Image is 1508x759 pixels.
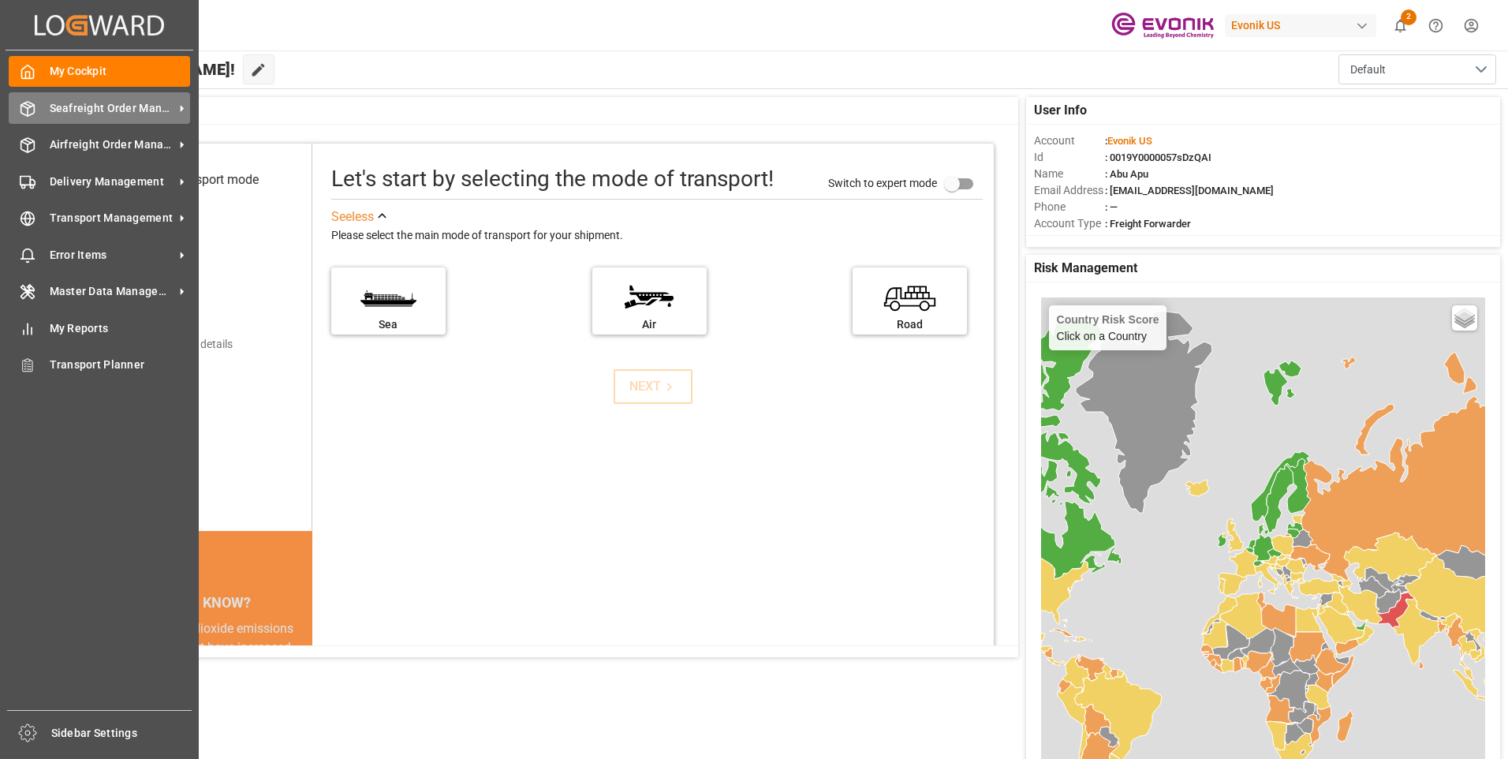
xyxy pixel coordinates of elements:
[331,226,983,245] div: Please select the main mode of transport for your shipment.
[290,619,312,714] button: next slide / item
[1225,14,1376,37] div: Evonik US
[1111,12,1214,39] img: Evonik-brand-mark-Deep-Purple-RGB.jpeg_1700498283.jpeg
[50,174,174,190] span: Delivery Management
[1034,133,1105,149] span: Account
[1057,313,1159,326] h4: Country Risk Score
[629,377,677,396] div: NEXT
[600,316,699,333] div: Air
[1225,10,1383,40] button: Evonik US
[1034,101,1087,120] span: User Info
[1105,201,1118,213] span: : —
[50,100,174,117] span: Seafreight Order Management
[1105,168,1148,180] span: : Abu Apu
[9,56,190,87] a: My Cockpit
[1418,8,1454,43] button: Help Center
[1338,54,1496,84] button: open menu
[1401,9,1417,25] span: 2
[828,176,937,189] span: Switch to expert mode
[9,350,190,380] a: Transport Planner
[51,725,192,742] span: Sidebar Settings
[1034,166,1105,182] span: Name
[50,247,174,264] span: Error Items
[1105,185,1274,196] span: : [EMAIL_ADDRESS][DOMAIN_NAME]
[1034,182,1105,199] span: Email Address
[50,357,191,373] span: Transport Planner
[1105,218,1191,230] span: : Freight Forwarder
[1350,62,1386,78] span: Default
[339,316,438,333] div: Sea
[331,163,774,196] div: Let's start by selecting the mode of transport!
[134,336,233,353] div: Add shipping details
[1452,305,1477,331] a: Layers
[860,316,959,333] div: Road
[9,312,190,343] a: My Reports
[331,208,374,226] div: See less
[1034,149,1105,166] span: Id
[50,283,174,300] span: Master Data Management
[1107,135,1152,147] span: Evonik US
[50,136,174,153] span: Airfreight Order Management
[1034,259,1137,278] span: Risk Management
[1034,215,1105,232] span: Account Type
[65,54,235,84] span: Hello [PERSON_NAME]!
[50,210,174,226] span: Transport Management
[50,320,191,337] span: My Reports
[1057,313,1159,342] div: Click on a Country
[1383,8,1418,43] button: show 2 new notifications
[1105,151,1211,163] span: : 0019Y0000057sDzQAI
[1034,199,1105,215] span: Phone
[614,369,692,404] button: NEXT
[50,63,191,80] span: My Cockpit
[1105,135,1152,147] span: :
